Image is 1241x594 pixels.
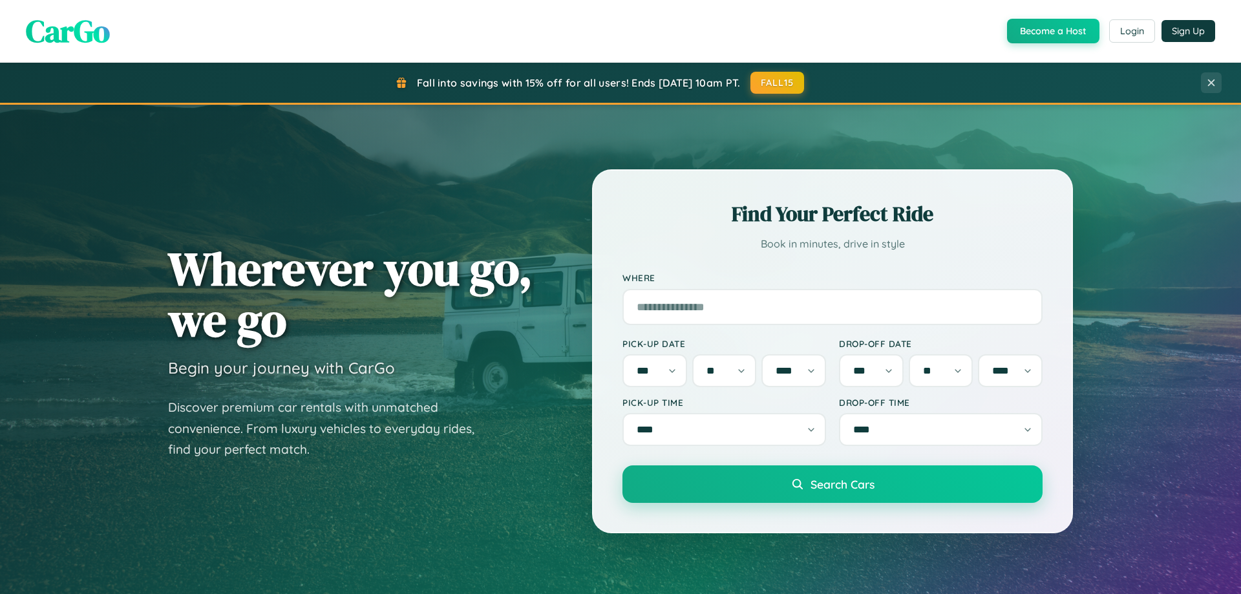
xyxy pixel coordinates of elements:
span: Search Cars [811,477,875,491]
h2: Find Your Perfect Ride [622,200,1043,228]
span: Fall into savings with 15% off for all users! Ends [DATE] 10am PT. [417,76,741,89]
label: Pick-up Date [622,338,826,349]
h3: Begin your journey with CarGo [168,358,395,377]
p: Book in minutes, drive in style [622,235,1043,253]
label: Pick-up Time [622,397,826,408]
button: Become a Host [1007,19,1099,43]
label: Drop-off Time [839,397,1043,408]
label: Where [622,273,1043,284]
p: Discover premium car rentals with unmatched convenience. From luxury vehicles to everyday rides, ... [168,397,491,460]
span: CarGo [26,10,110,52]
label: Drop-off Date [839,338,1043,349]
button: Sign Up [1161,20,1215,42]
button: Search Cars [622,465,1043,503]
button: Login [1109,19,1155,43]
h1: Wherever you go, we go [168,243,533,345]
button: FALL15 [750,72,805,94]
